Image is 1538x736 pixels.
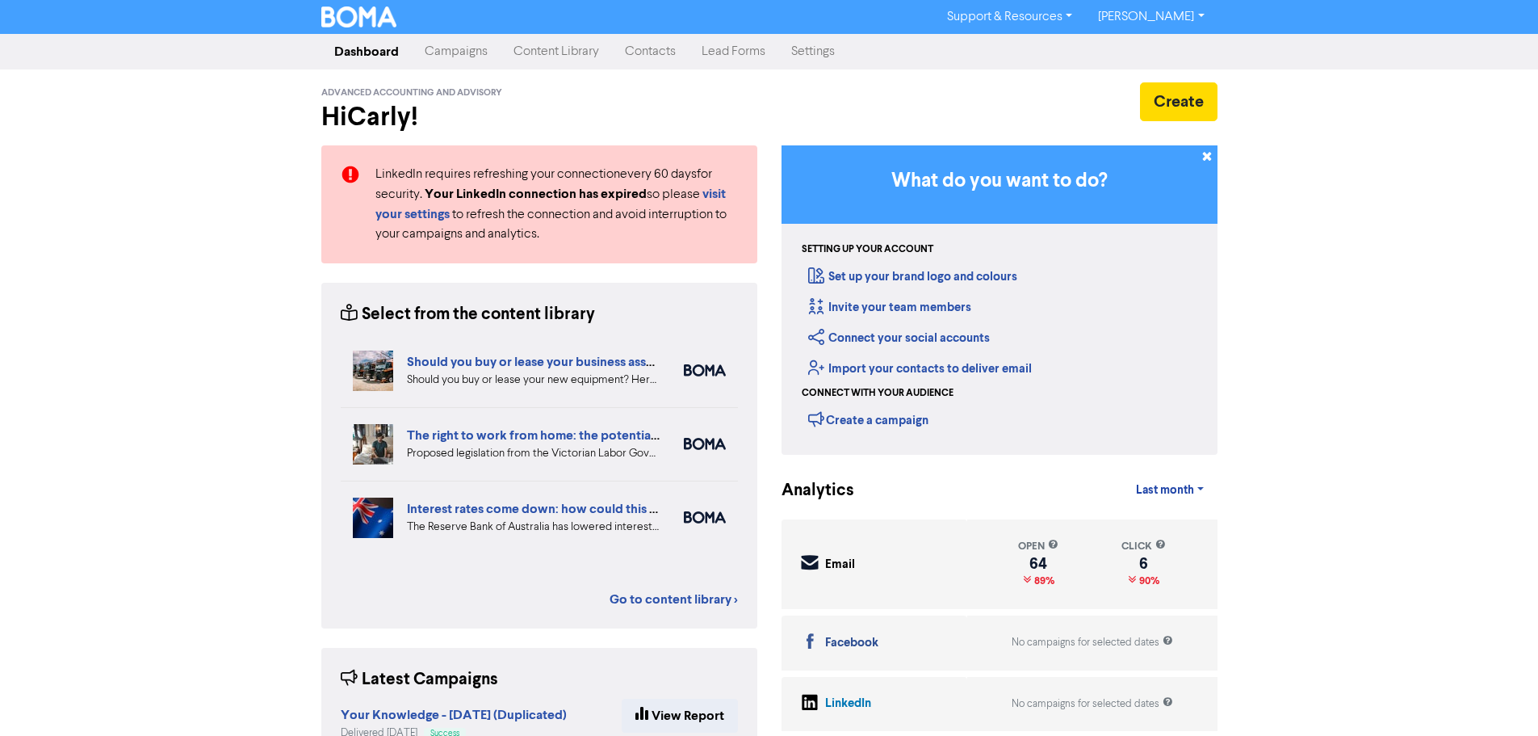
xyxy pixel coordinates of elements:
[1018,539,1058,554] div: open
[1012,635,1173,650] div: No campaigns for selected dates
[341,302,595,327] div: Select from the content library
[341,667,498,692] div: Latest Campaigns
[1085,4,1217,30] a: [PERSON_NAME]
[1012,696,1173,712] div: No campaigns for selected dates
[1136,483,1194,498] span: Last month
[1031,574,1054,587] span: 89%
[808,330,990,346] a: Connect your social accounts
[1136,574,1159,587] span: 90%
[321,87,502,99] span: Advanced Accounting and Advisory
[407,445,660,462] div: Proposed legislation from the Victorian Labor Government could offer your employees the right to ...
[934,4,1085,30] a: Support & Resources
[782,478,834,503] div: Analytics
[782,145,1217,455] div: Getting Started in BOMA
[612,36,689,68] a: Contacts
[825,634,878,653] div: Facebook
[321,36,412,68] a: Dashboard
[684,364,726,376] img: boma_accounting
[425,186,647,202] strong: Your LinkedIn connection has expired
[341,707,567,723] strong: Your Knowledge - [DATE] (Duplicated)
[802,386,953,401] div: Connect with your audience
[684,511,726,524] img: boma
[1018,557,1058,570] div: 64
[622,699,738,733] a: View Report
[1140,82,1217,121] button: Create
[375,188,726,221] a: visit your settings
[684,438,726,450] img: boma
[825,695,871,713] div: LinkedIn
[407,427,889,444] a: The right to work from home: the potential impact for your employees and business
[808,361,1032,376] a: Import your contacts to deliver email
[1121,557,1166,570] div: 6
[1123,474,1217,507] a: Last month
[610,590,738,609] a: Go to content library >
[806,170,1193,193] h3: What do you want to do?
[808,407,928,431] div: Create a campaign
[808,300,971,315] a: Invite your team members
[341,709,567,722] a: Your Knowledge - [DATE] (Duplicated)
[778,36,848,68] a: Settings
[1121,539,1166,554] div: click
[407,519,660,536] div: The Reserve Bank of Australia has lowered interest rates. What does a drop in interest rates mean...
[321,6,397,27] img: BOMA Logo
[407,372,660,389] div: Should you buy or lease your new equipment? Here are some pros and cons of each. We also can revi...
[689,36,778,68] a: Lead Forms
[321,102,757,132] h2: Hi Carly !
[363,165,750,244] div: LinkedIn requires refreshing your connection every 60 days for security. so please to refresh the...
[825,556,855,574] div: Email
[802,242,933,257] div: Setting up your account
[501,36,612,68] a: Content Library
[407,354,669,370] a: Should you buy or lease your business assets?
[412,36,501,68] a: Campaigns
[407,501,823,517] a: Interest rates come down: how could this affect your business finances?
[1457,658,1538,736] iframe: Chat Widget
[808,269,1017,284] a: Set up your brand logo and colours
